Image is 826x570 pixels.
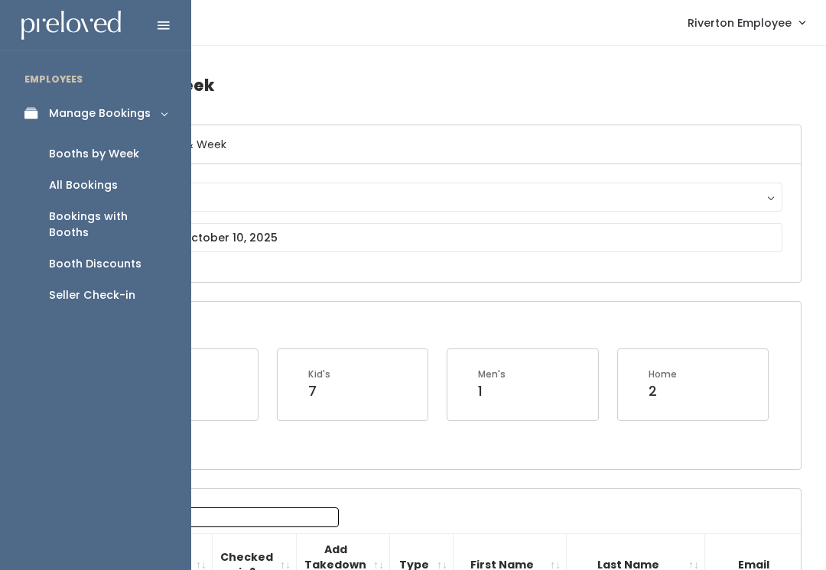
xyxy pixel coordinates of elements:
[308,381,330,401] div: 7
[112,189,768,206] div: Riverton
[49,177,118,193] div: All Bookings
[21,11,121,40] img: preloved logo
[478,381,506,401] div: 1
[97,183,782,212] button: Riverton
[49,256,141,272] div: Booth Discounts
[144,507,339,527] input: Search:
[49,209,167,241] div: Bookings with Booths
[672,6,820,39] a: Riverton Employee
[97,223,782,252] input: October 4 - October 10, 2025
[49,105,151,121] div: Manage Bookings
[49,287,135,303] div: Seller Check-in
[478,368,506,381] div: Men's
[88,507,339,527] label: Search:
[308,368,330,381] div: Kid's
[79,125,801,164] h6: Select Location & Week
[649,368,677,381] div: Home
[49,146,139,162] div: Booths by Week
[688,15,792,31] span: Riverton Employee
[649,381,677,401] div: 2
[78,64,802,106] h4: Booths by Week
